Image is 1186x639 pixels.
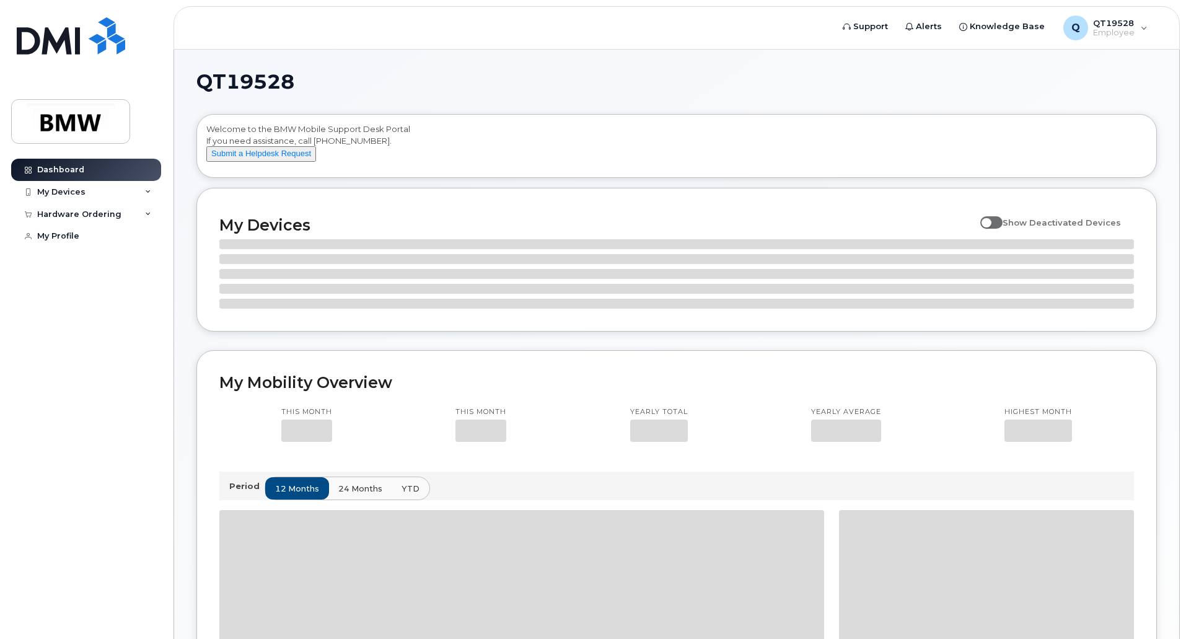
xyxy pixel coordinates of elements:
p: This month [455,407,506,417]
span: 24 months [338,483,382,495]
p: Highest month [1004,407,1072,417]
h2: My Mobility Overview [219,373,1134,392]
p: Period [229,480,265,492]
p: Yearly total [630,407,688,417]
span: Show Deactivated Devices [1003,218,1121,227]
button: Submit a Helpdesk Request [206,146,316,162]
a: Submit a Helpdesk Request [206,148,316,158]
h2: My Devices [219,216,974,234]
span: QT19528 [196,73,294,91]
p: Yearly average [811,407,881,417]
p: This month [281,407,332,417]
div: Welcome to the BMW Mobile Support Desk Portal If you need assistance, call [PHONE_NUMBER]. [206,123,1147,173]
span: YTD [402,483,419,495]
input: Show Deactivated Devices [980,211,990,221]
